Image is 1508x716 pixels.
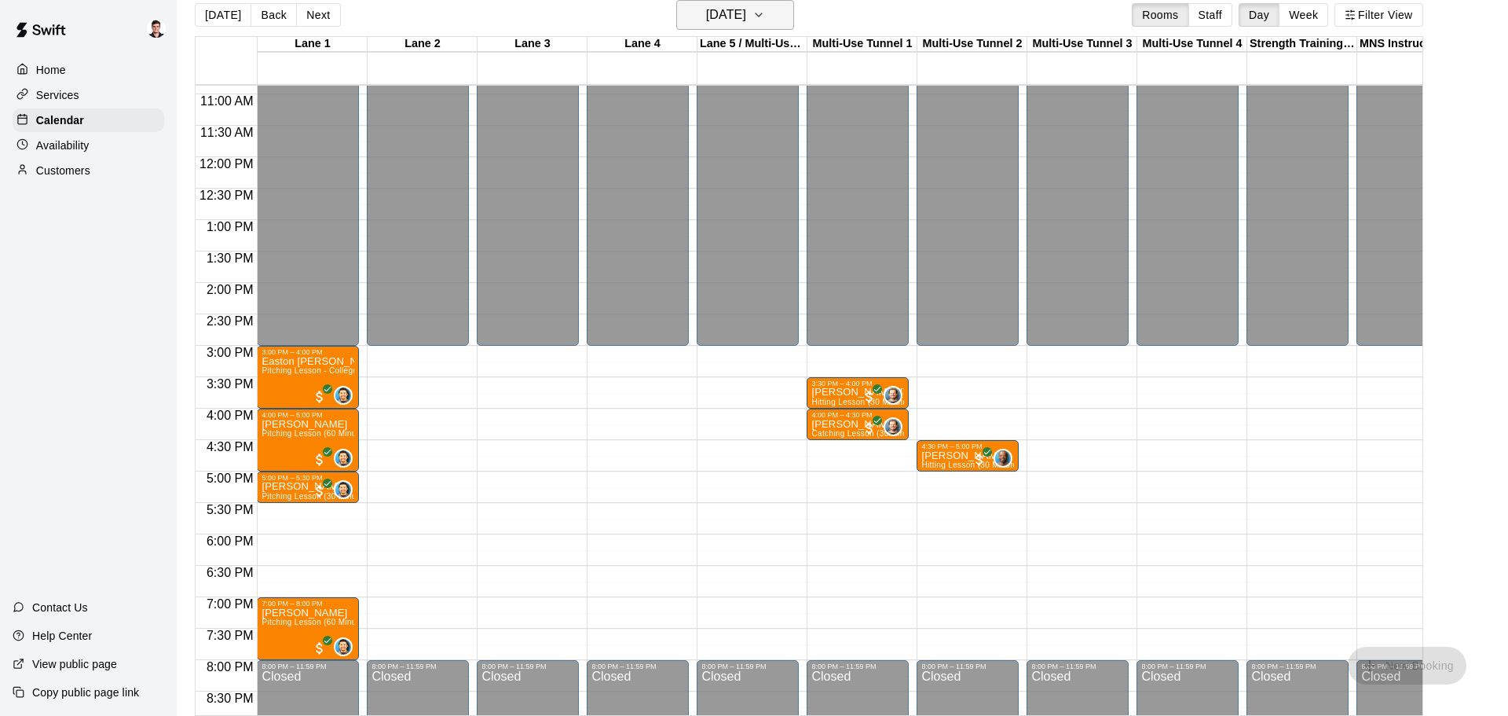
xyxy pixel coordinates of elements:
button: Rooms [1132,3,1188,27]
div: 8:00 PM – 11:59 PM [701,663,794,670]
div: Nik Crouch [884,386,902,405]
span: Pitching Lesson (30 Minutes) [262,492,370,501]
div: 3:00 PM – 4:00 PM [262,348,354,356]
div: 7:00 PM – 8:00 PM [262,600,354,608]
div: 7:00 PM – 8:00 PM: Ben Durant [257,597,359,660]
p: Availability [36,138,90,153]
span: 8:00 PM [203,660,258,674]
div: Lane 5 / Multi-Use Tunnel 5 [697,37,807,52]
img: Chie Gunner [995,450,1011,466]
div: Strength Training Room [1247,37,1357,52]
span: Pitching Lesson (60 Minutes) [262,618,370,626]
div: Gonzo Gonzalez [334,480,353,499]
div: 3:00 PM – 4:00 PM: Easton Goss [257,346,359,409]
span: All customers have paid [862,389,877,405]
div: 8:00 PM – 11:59 PM [262,663,354,670]
span: 6:30 PM [203,566,258,579]
span: Pitching Lesson (60 Minutes) [262,429,370,438]
span: 5:00 PM [203,472,258,485]
span: 12:30 PM [196,189,257,202]
span: Nik Crouch [890,386,902,405]
p: View public page [32,656,117,672]
div: 4:30 PM – 5:00 PM: Curtis Dockett [917,440,1019,472]
div: Lane 3 [478,37,587,52]
p: Calendar [36,112,84,128]
span: 4:30 PM [203,440,258,453]
span: 3:00 PM [203,346,258,359]
span: 7:00 PM [203,597,258,611]
div: 8:00 PM – 11:59 PM [811,663,904,670]
span: All customers have paid [312,483,328,499]
span: 2:30 PM [203,314,258,328]
span: 1:30 PM [203,252,258,265]
button: [DATE] [195,3,251,27]
div: Nik Crouch [884,417,902,436]
span: All customers have paid [312,389,328,405]
span: 5:30 PM [203,503,258,516]
div: Multi-Use Tunnel 4 [1137,37,1247,52]
img: Gonzo Gonzalez [335,482,351,498]
div: 5:00 PM – 5:30 PM: James Ellison [257,472,359,503]
span: All customers have paid [312,641,328,656]
span: 3:30 PM [203,377,258,391]
div: Multi-Use Tunnel 2 [917,37,1027,52]
span: 11:00 AM [196,94,258,108]
p: Home [36,62,66,78]
img: Anthony Miller [147,19,166,38]
p: Customers [36,163,90,178]
span: 6:00 PM [203,534,258,548]
span: All customers have paid [972,452,987,468]
span: Hitting Lesson (30 Minutes) [921,461,1024,469]
div: 3:30 PM – 4:00 PM [811,380,904,387]
a: Customers [13,159,164,182]
span: 2:00 PM [203,283,258,296]
div: Chie Gunner [994,449,1012,468]
button: Week [1279,3,1328,27]
div: Gonzo Gonzalez [334,449,353,468]
div: Multi-Use Tunnel 3 [1027,37,1137,52]
div: Lane 4 [587,37,697,52]
div: 4:00 PM – 4:30 PM: Curtis Dockett [807,409,909,440]
a: Home [13,58,164,82]
span: 4:00 PM [203,409,258,422]
a: Availability [13,134,164,157]
button: Back [251,3,297,27]
p: Copy public page link [32,685,139,700]
span: All customers have paid [312,452,328,468]
div: 8:00 PM – 11:59 PM [481,663,574,670]
img: Gonzo Gonzalez [335,450,351,466]
button: Staff [1188,3,1233,27]
span: Pitching Lesson - College Players Only (60 Minutes) [262,366,456,375]
div: Gonzo Gonzalez [334,637,353,656]
div: Lane 1 [258,37,368,52]
span: Gonzo Gonzalez [340,386,353,405]
button: Filter View [1334,3,1422,27]
div: 4:30 PM – 5:00 PM [921,442,1014,450]
div: 8:00 PM – 11:59 PM [1031,663,1124,670]
span: Chie Gunner [1000,449,1012,468]
div: Multi-Use Tunnel 1 [807,37,917,52]
img: Nik Crouch [885,419,901,435]
button: Day [1239,3,1279,27]
div: 4:00 PM – 5:00 PM: josh eddy [257,409,359,472]
span: 8:30 PM [203,692,258,705]
span: Gonzo Gonzalez [340,480,353,499]
img: Gonzo Gonzalez [335,639,351,655]
span: All customers have paid [862,420,877,436]
div: MNS Instructor Tunnel [1357,37,1467,52]
a: Calendar [13,108,164,132]
div: 8:00 PM – 11:59 PM [372,663,464,670]
p: Contact Us [32,600,88,615]
span: Catching Lesson (30 Minutes) [811,429,923,438]
p: Services [36,87,79,103]
span: Gonzo Gonzalez [340,449,353,468]
a: Services [13,83,164,107]
div: 8:00 PM – 11:59 PM [591,663,684,670]
span: 1:00 PM [203,220,258,233]
span: 11:30 AM [196,126,258,139]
